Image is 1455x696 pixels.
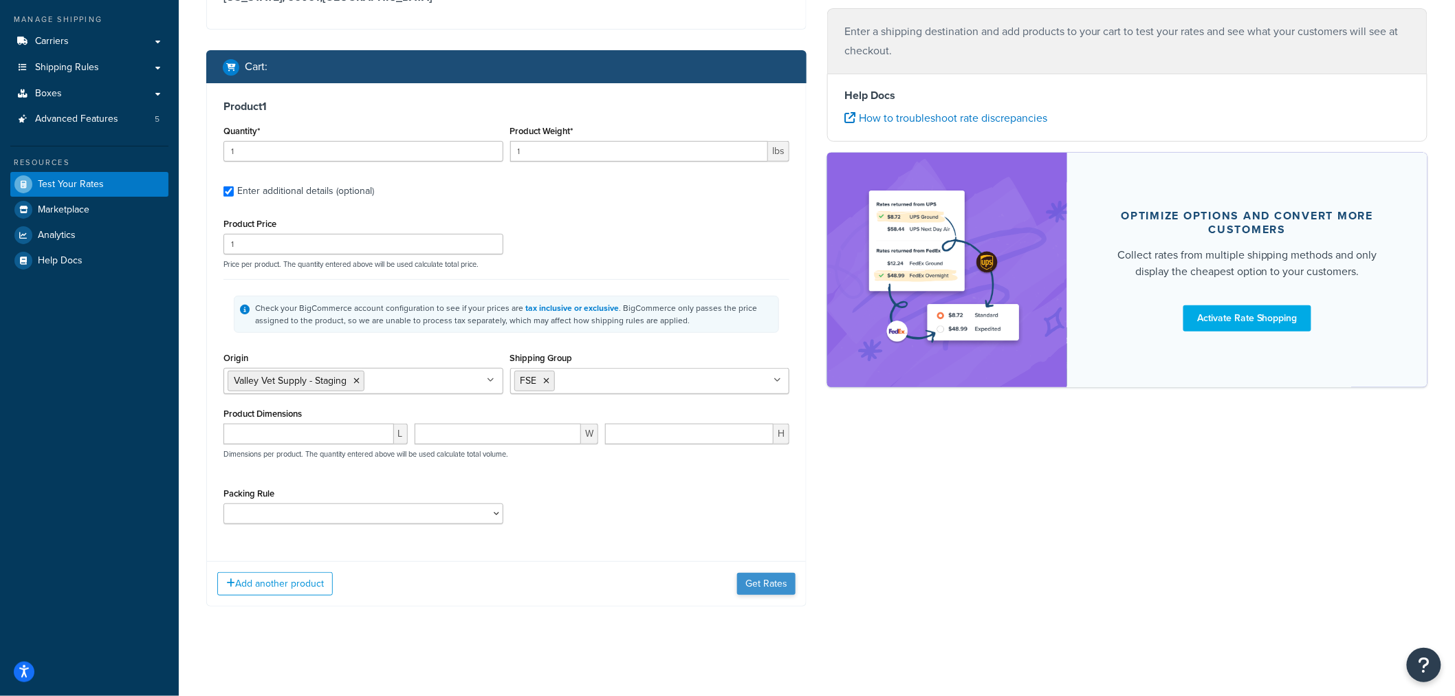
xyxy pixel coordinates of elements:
[10,107,168,132] li: Advanced Features
[10,55,168,80] a: Shipping Rules
[245,61,267,73] h2: Cart :
[35,62,99,74] span: Shipping Rules
[223,353,248,363] label: Origin
[10,14,168,25] div: Manage Shipping
[510,141,769,162] input: 0.00
[1407,648,1441,682] button: Open Resource Center
[234,373,347,388] span: Valley Vet Supply - Staging
[394,424,408,444] span: L
[38,204,89,216] span: Marketplace
[10,107,168,132] a: Advanced Features5
[237,182,374,201] div: Enter additional details (optional)
[510,353,573,363] label: Shipping Group
[1100,209,1394,237] div: Optimize options and convert more customers
[768,141,789,162] span: lbs
[521,373,537,388] span: FSE
[223,100,789,113] h3: Product 1
[10,81,168,107] a: Boxes
[1100,247,1394,280] div: Collect rates from multiple shipping methods and only display the cheapest option to your customers.
[10,29,168,54] a: Carriers
[223,409,302,419] label: Product Dimensions
[223,219,276,229] label: Product Price
[217,572,333,596] button: Add another product
[1183,305,1311,331] a: Activate Rate Shopping
[223,488,274,499] label: Packing Rule
[35,113,118,125] span: Advanced Features
[223,141,503,162] input: 0.0
[10,248,168,273] a: Help Docs
[10,172,168,197] a: Test Your Rates
[844,22,1410,61] p: Enter a shipping destination and add products to your cart to test your rates and see what your c...
[10,197,168,222] a: Marketplace
[223,126,260,136] label: Quantity*
[220,449,508,459] p: Dimensions per product. The quantity entered above will be used calculate total volume.
[581,424,598,444] span: W
[38,255,83,267] span: Help Docs
[38,179,104,191] span: Test Your Rates
[220,259,793,269] p: Price per product. The quantity entered above will be used calculate total price.
[155,113,160,125] span: 5
[844,87,1410,104] h4: Help Docs
[737,573,796,595] button: Get Rates
[774,424,789,444] span: H
[35,88,62,100] span: Boxes
[38,230,76,241] span: Analytics
[862,173,1033,367] img: feature-image-rateshop-7084cbbcb2e67ef1d54c2e976f0e592697130d5817b016cf7cc7e13314366067.png
[10,223,168,248] a: Analytics
[844,110,1047,126] a: How to troubleshoot rate discrepancies
[255,302,773,327] div: Check your BigCommerce account configuration to see if your prices are . BigCommerce only passes ...
[525,302,619,314] a: tax inclusive or exclusive
[223,186,234,197] input: Enter additional details (optional)
[10,157,168,168] div: Resources
[510,126,573,136] label: Product Weight*
[35,36,69,47] span: Carriers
